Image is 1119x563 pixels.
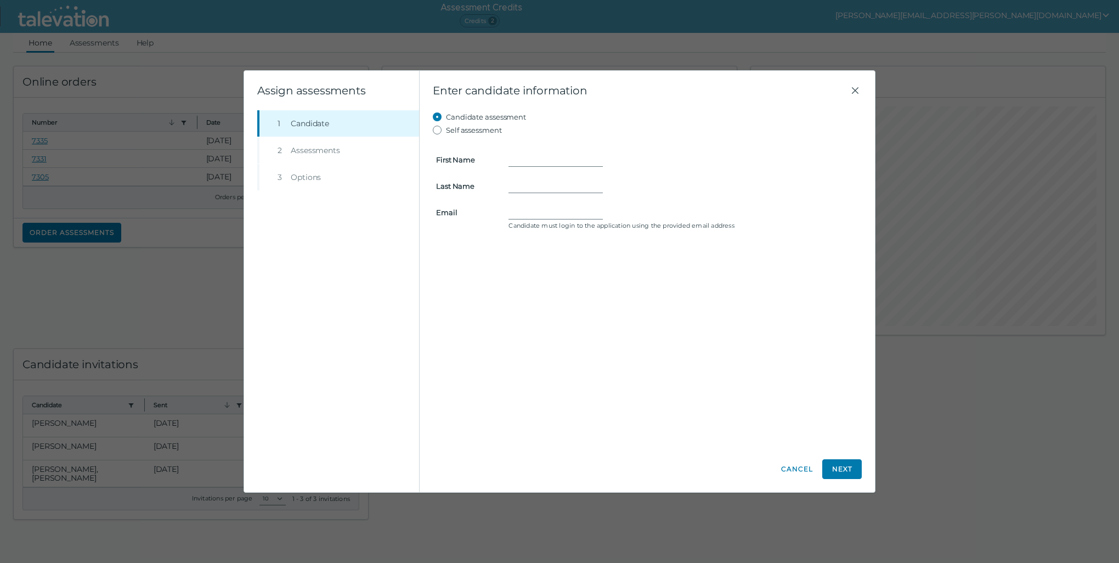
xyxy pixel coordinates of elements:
[429,155,502,164] label: First Name
[429,208,502,217] label: Email
[259,110,419,137] button: 1Candidate
[257,84,365,97] clr-wizard-title: Assign assessments
[446,123,502,137] label: Self assessment
[429,182,502,190] label: Last Name
[781,459,813,479] button: Cancel
[433,84,849,97] span: Enter candidate information
[508,221,858,230] clr-control-helper: Candidate must login to the application using the provided email address
[278,118,286,129] div: 1
[446,110,526,123] label: Candidate assessment
[822,459,862,479] button: Next
[291,118,329,129] span: Candidate
[849,84,862,97] button: Close
[257,110,419,190] nav: Wizard steps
